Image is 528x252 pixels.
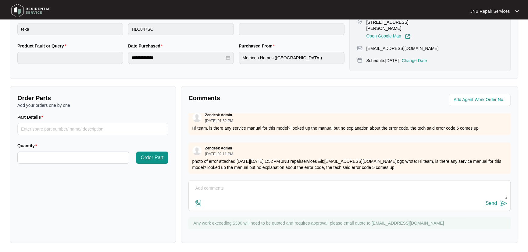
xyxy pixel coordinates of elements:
[366,34,410,39] a: Open Google Map
[195,199,202,207] img: file-attachment-doc.svg
[192,125,507,131] p: Hi team, is there any service manual for this model? looked up the manual but no explanation abou...
[205,146,232,151] p: Zendesk Admin
[205,119,233,123] p: [DATE] 01:52 PM
[366,58,398,64] p: Schedule: [DATE]
[402,58,427,64] p: Change Date
[132,54,225,61] input: Date Purchased
[192,158,507,170] p: photo of error attached [DATE][DATE] 1:52 PM JNB repairservices &lt;[EMAIL_ADDRESS][DOMAIN_NAME]&...
[128,43,165,49] label: Date Purchased
[9,2,52,20] img: residentia service logo
[192,146,202,155] img: user.svg
[515,10,519,13] img: dropdown arrow
[366,45,438,51] p: [EMAIL_ADDRESS][DOMAIN_NAME]
[17,94,168,102] p: Order Parts
[486,201,497,206] div: Send
[17,43,69,49] label: Product Fault or Query
[141,154,164,161] span: Order Part
[17,102,168,108] p: Add your orders one by one
[136,152,169,164] button: Order Part
[205,152,233,156] p: [DATE] 02:11 PM
[454,96,507,103] input: Add Agent Work Order No.
[188,94,345,102] p: Comments
[17,52,123,64] input: Product Fault or Query
[239,52,344,64] input: Purchased From
[17,114,46,120] label: Part Details
[366,19,442,31] p: [STREET_ADDRESS][PERSON_NAME],
[239,23,344,35] input: Serial Number
[239,43,277,49] label: Purchased From
[486,199,507,208] button: Send
[18,152,129,163] input: Quantity
[357,19,362,25] img: map-pin
[17,23,123,35] input: Brand
[357,58,362,63] img: map-pin
[17,123,168,135] input: Part Details
[470,8,510,14] p: JNB Repair Services
[17,143,39,149] label: Quantity
[193,220,508,226] p: Any work exceeding $300 will need to be quoted and requires approval, please email quote to [EMAI...
[357,45,362,51] img: map-pin
[128,23,234,35] input: Product Model
[192,113,202,122] img: user.svg
[500,200,507,207] img: send-icon.svg
[405,34,410,39] img: Link-External
[205,113,232,117] p: Zendesk Admin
